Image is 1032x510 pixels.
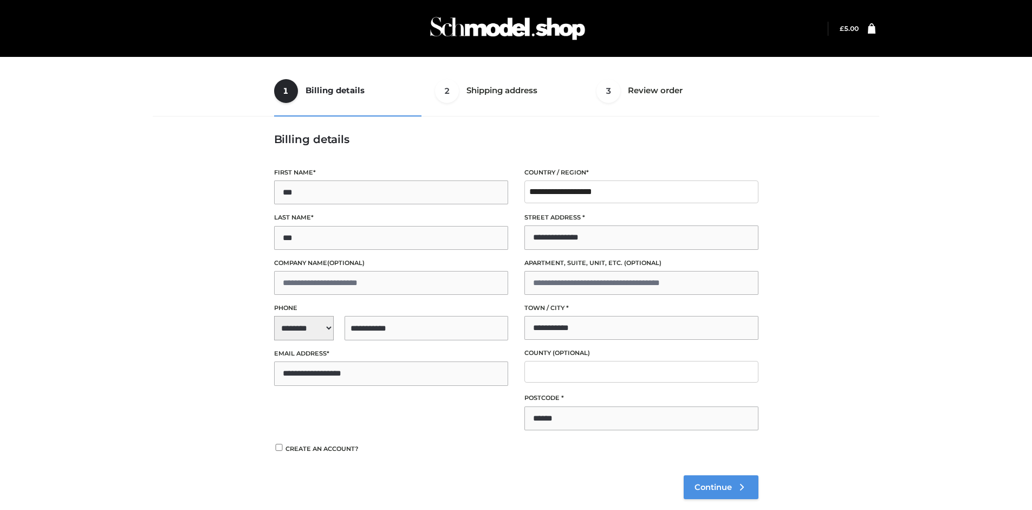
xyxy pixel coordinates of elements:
label: Last name [274,212,508,223]
span: (optional) [327,259,365,267]
label: Street address [524,212,758,223]
img: Schmodel Admin 964 [426,7,589,50]
h3: Billing details [274,133,758,146]
a: Continue [684,475,758,499]
label: Phone [274,303,508,313]
input: Create an account? [274,444,284,451]
label: Town / City [524,303,758,313]
span: £ [840,24,844,33]
a: £5.00 [840,24,859,33]
bdi: 5.00 [840,24,859,33]
label: County [524,348,758,358]
span: (optional) [553,349,590,357]
label: Company name [274,258,508,268]
label: Postcode [524,393,758,403]
label: Apartment, suite, unit, etc. [524,258,758,268]
label: Email address [274,348,508,359]
label: Country / Region [524,167,758,178]
label: First name [274,167,508,178]
span: Create an account? [285,445,359,453]
span: Continue [695,482,732,492]
span: (optional) [624,259,661,267]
